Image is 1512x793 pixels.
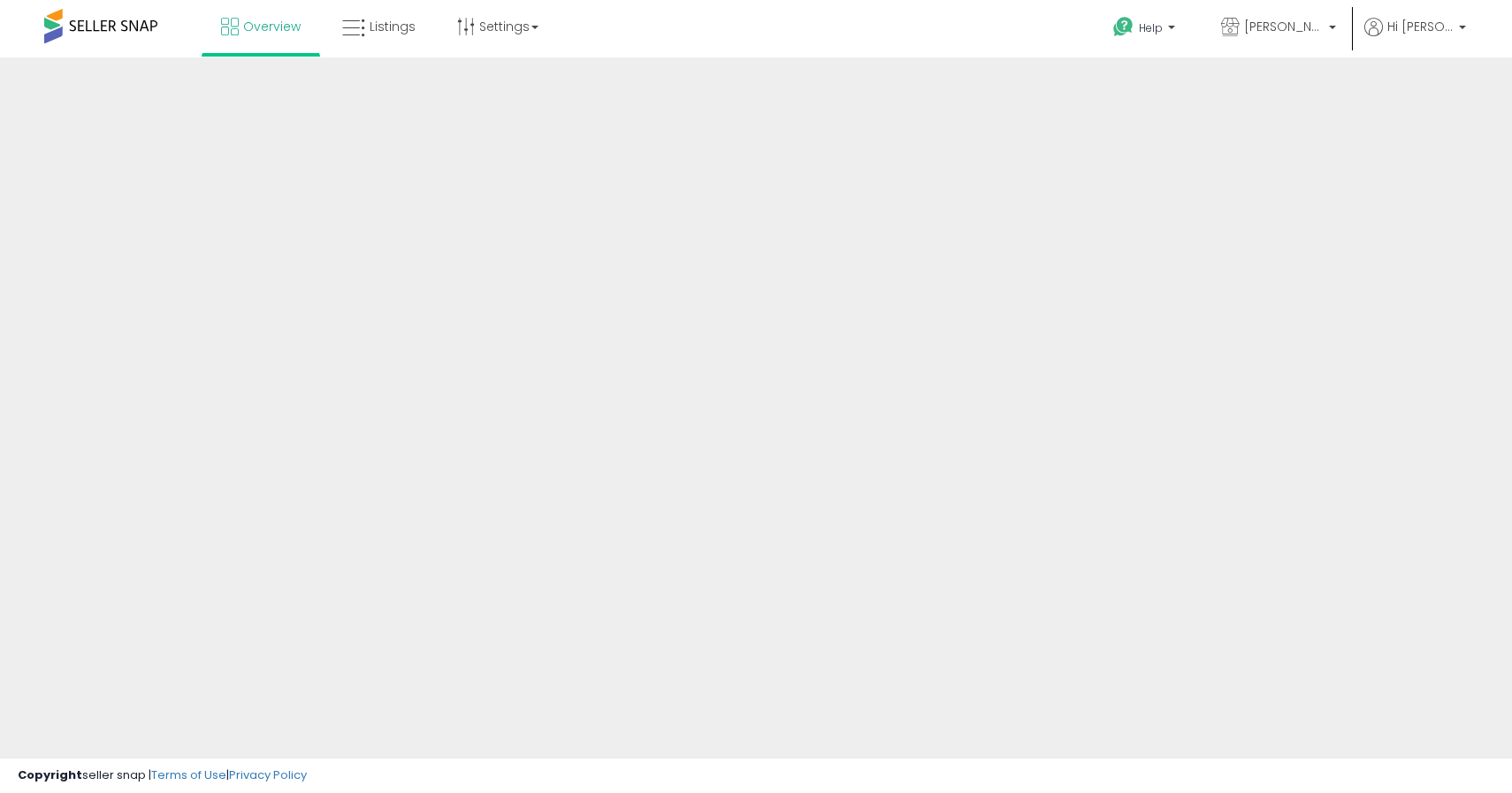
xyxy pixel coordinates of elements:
[1139,20,1163,35] span: Help
[370,18,416,35] span: Listings
[1364,18,1466,57] a: Hi [PERSON_NAME]
[243,18,301,35] span: Overview
[18,766,82,783] strong: Copyright
[1099,3,1193,57] a: Help
[229,766,307,783] a: Privacy Policy
[1244,18,1324,35] span: [PERSON_NAME]
[1112,16,1134,38] i: Get Help
[18,767,307,784] div: seller snap | |
[1387,18,1454,35] span: Hi [PERSON_NAME]
[151,766,226,783] a: Terms of Use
